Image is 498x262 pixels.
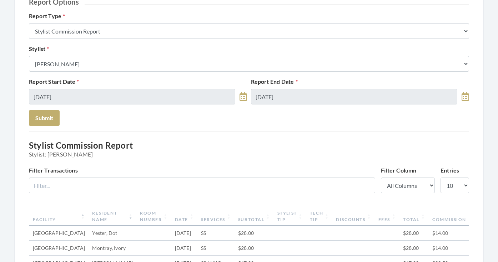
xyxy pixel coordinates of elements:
[89,207,136,226] th: Resident Name: activate to sort column ascending
[429,241,476,256] td: $14.00
[306,207,332,226] th: Tech Tip: activate to sort column ascending
[235,241,274,256] td: $28.00
[399,241,429,256] td: $28.00
[197,207,235,226] th: Services: activate to sort column ascending
[332,207,374,226] th: Discounts: activate to sort column ascending
[462,89,469,104] a: toggle
[381,166,417,175] label: Filter Column
[251,89,457,104] input: Select Date
[29,226,89,241] td: [GEOGRAPHIC_DATA]
[197,241,235,256] td: SS
[89,226,136,241] td: Yester, Dot
[251,77,298,86] label: Report End Date
[171,207,197,226] th: Date: activate to sort column ascending
[29,166,78,175] label: Filter Transactions
[29,178,375,193] input: Filter...
[171,241,197,256] td: [DATE]
[29,110,60,126] button: Submit
[197,226,235,241] td: SS
[29,207,89,226] th: Facility: activate to sort column descending
[29,77,79,86] label: Report Start Date
[399,207,429,226] th: Total: activate to sort column ascending
[429,226,476,241] td: $14.00
[441,166,459,175] label: Entries
[235,226,274,241] td: $28.00
[235,207,274,226] th: Subtotal: activate to sort column ascending
[29,12,65,20] label: Report Type
[136,207,171,226] th: Room Number: activate to sort column ascending
[274,207,306,226] th: Stylist Tip: activate to sort column ascending
[240,89,247,104] a: toggle
[29,89,235,104] input: Select Date
[171,226,197,241] td: [DATE]
[429,207,476,226] th: Commission: activate to sort column ascending
[375,207,399,226] th: Fees: activate to sort column ascending
[399,226,429,241] td: $28.00
[29,151,469,158] span: Stylist: [PERSON_NAME]
[89,241,136,256] td: Montray, Ivory
[29,241,89,256] td: [GEOGRAPHIC_DATA]
[29,140,469,158] h3: Stylist Commission Report
[29,45,49,53] label: Stylist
